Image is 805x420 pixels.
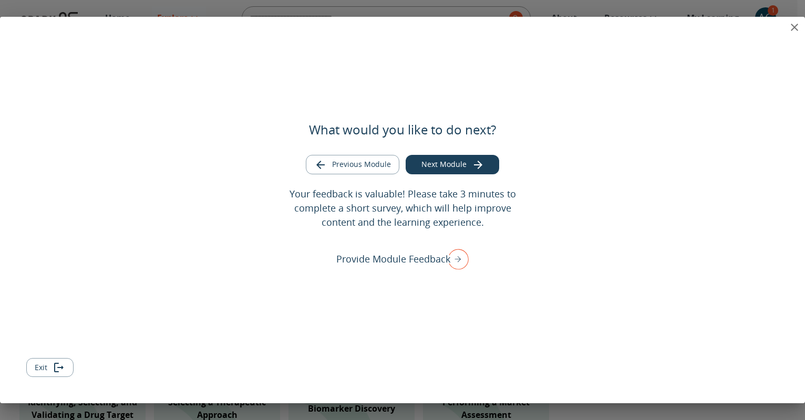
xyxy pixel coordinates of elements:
[442,245,469,272] img: right arrow
[336,252,450,266] p: Provide Module Feedback
[336,245,469,272] div: Provide Module Feedback
[406,155,499,174] button: Go to next module
[784,17,805,38] button: close
[282,187,523,229] p: Your feedback is valuable! Please take 3 minutes to complete a short survey, which will help impr...
[309,121,496,138] h5: What would you like to do next?
[26,358,74,377] button: Exit module
[306,155,399,174] button: Go to previous module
